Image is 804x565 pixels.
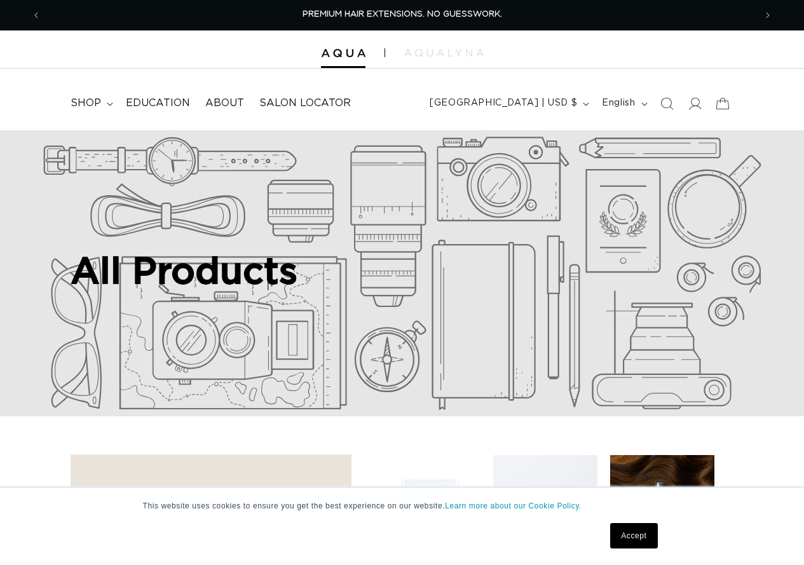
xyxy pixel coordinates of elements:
span: shop [71,97,101,110]
span: About [205,97,244,110]
img: aqualyna.com [404,49,484,57]
a: Education [118,89,198,118]
button: Previous announcement [22,3,50,27]
span: [GEOGRAPHIC_DATA] | USD $ [430,97,577,110]
h2: All Products [71,248,357,292]
img: Aqua Hair Extensions [321,49,365,58]
summary: Search [653,90,681,118]
span: Salon Locator [259,97,351,110]
a: About [198,89,252,118]
a: Salon Locator [252,89,358,118]
span: PREMIUM HAIR EXTENSIONS. NO GUESSWORK. [303,10,502,18]
button: English [594,92,652,116]
summary: Lengths (0 selected) [84,468,338,514]
a: Accept [610,523,657,548]
span: English [602,97,635,110]
span: Education [126,97,190,110]
summary: shop [63,89,118,118]
button: Next announcement [754,3,782,27]
button: [GEOGRAPHIC_DATA] | USD $ [422,92,594,116]
p: This website uses cookies to ensure you get the best experience on our website. [143,500,662,512]
a: Learn more about our Cookie Policy. [445,501,582,510]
